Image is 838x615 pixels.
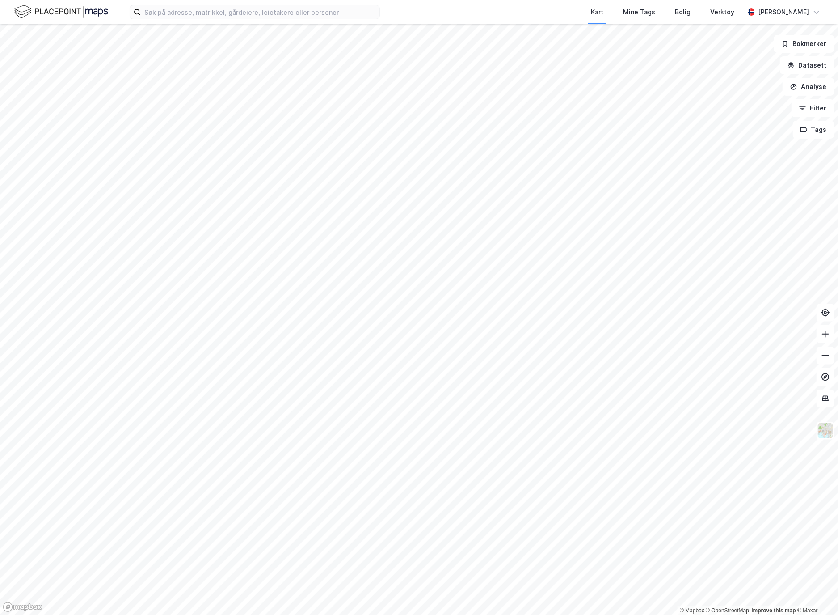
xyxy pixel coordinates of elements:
[141,5,379,19] input: Søk på adresse, matrikkel, gårdeiere, leietakere eller personer
[710,7,734,17] div: Verktøy
[758,7,809,17] div: [PERSON_NAME]
[752,607,796,614] a: Improve this map
[706,607,750,614] a: OpenStreetMap
[680,607,704,614] a: Mapbox
[591,7,603,17] div: Kart
[3,602,42,612] a: Mapbox homepage
[675,7,691,17] div: Bolig
[623,7,655,17] div: Mine Tags
[783,78,834,96] button: Analyse
[780,56,834,74] button: Datasett
[817,422,834,439] img: Z
[793,121,834,139] button: Tags
[774,35,834,53] button: Bokmerker
[792,99,834,117] button: Filter
[14,4,108,20] img: logo.f888ab2527a4732fd821a326f86c7f29.svg
[793,572,838,615] iframe: Chat Widget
